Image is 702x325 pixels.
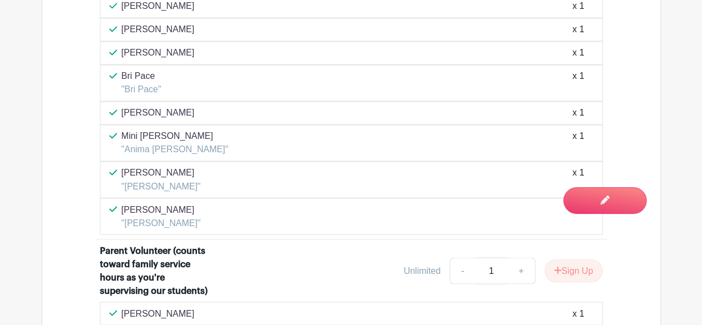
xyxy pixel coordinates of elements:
a: - [450,257,475,284]
a: + [507,257,535,284]
div: x 1 [572,69,584,96]
p: "[PERSON_NAME]" [122,179,201,193]
div: x 1 [572,166,584,193]
p: Bri Pace [122,69,161,83]
p: [PERSON_NAME] [122,166,201,179]
p: Mini [PERSON_NAME] [122,129,229,143]
p: [PERSON_NAME] [122,106,195,119]
div: Parent Volunteer (counts toward family service hours as you're supervising our students) [100,244,213,297]
button: Sign Up [544,259,603,282]
p: [PERSON_NAME] [122,23,195,36]
div: x 1 [572,129,584,156]
div: x 1 [572,106,584,119]
div: x 1 [572,307,584,320]
p: "[PERSON_NAME]" [122,216,201,229]
p: [PERSON_NAME] [122,203,201,216]
p: [PERSON_NAME] [122,46,195,59]
div: x 1 [572,203,584,229]
p: "Bri Pace" [122,83,161,96]
div: x 1 [572,23,584,36]
div: x 1 [572,46,584,59]
p: [PERSON_NAME] [122,307,195,320]
p: "Anima [PERSON_NAME]" [122,143,229,156]
div: Unlimited [403,264,441,277]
